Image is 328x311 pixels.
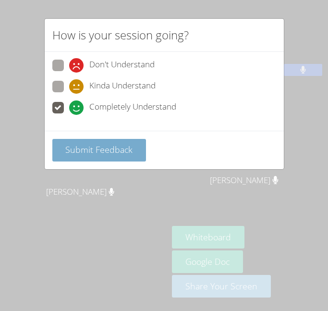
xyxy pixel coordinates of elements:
[89,100,176,115] span: Completely Understand
[89,58,155,73] span: Don't Understand
[52,139,146,162] button: Submit Feedback
[65,144,133,155] span: Submit Feedback
[89,79,156,94] span: Kinda Understand
[52,26,189,44] h2: How is your session going?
